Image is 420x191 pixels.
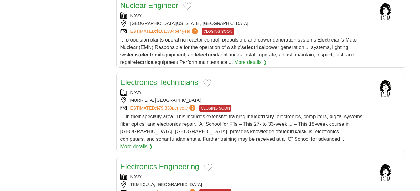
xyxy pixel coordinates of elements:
span: CLOSING SOON [202,28,234,35]
button: Add to favorite jobs [183,2,191,10]
a: Electronics Technicians [120,78,198,86]
span: $79,330 [156,105,172,110]
a: More details ❯ [234,59,267,66]
a: ESTIMATED:$181,334per year? [130,28,200,35]
strong: electricity [250,114,274,119]
button: Add to favorite jobs [204,164,212,171]
span: CLOSING SOON [199,105,231,112]
strong: electrical [133,60,154,65]
div: MURRIETA, [GEOGRAPHIC_DATA] [120,97,365,104]
a: NAVY [130,174,142,179]
img: Dacha Navy Yard logo [370,77,401,100]
a: NAVY [130,13,142,18]
div: TEMECULA, [GEOGRAPHIC_DATA] [120,181,365,188]
button: Add to favorite jobs [203,79,211,87]
a: ESTIMATED:$79,330per year? [130,105,197,112]
a: More details ❯ [120,143,153,150]
a: Electronics Engineering [120,162,199,171]
strong: electrical [196,52,218,57]
span: $181,334 [156,29,174,34]
span: ... in their specialty area. This includes extensive training in , electronics, computers, digita... [120,114,364,142]
strong: electrical [244,45,266,50]
div: [GEOGRAPHIC_DATA][US_STATE], [GEOGRAPHIC_DATA] [120,20,365,27]
span: ? [192,28,198,34]
span: ? [189,105,195,111]
a: Nuclear Engineer [120,1,178,10]
span: ... propulsion plants operating reactor control, propulsion, and power generation systems Electri... [120,37,357,65]
strong: electrical [280,129,301,134]
img: Dacha Navy Yard logo [370,161,401,184]
a: NAVY [130,90,142,95]
strong: electrical [140,52,162,57]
